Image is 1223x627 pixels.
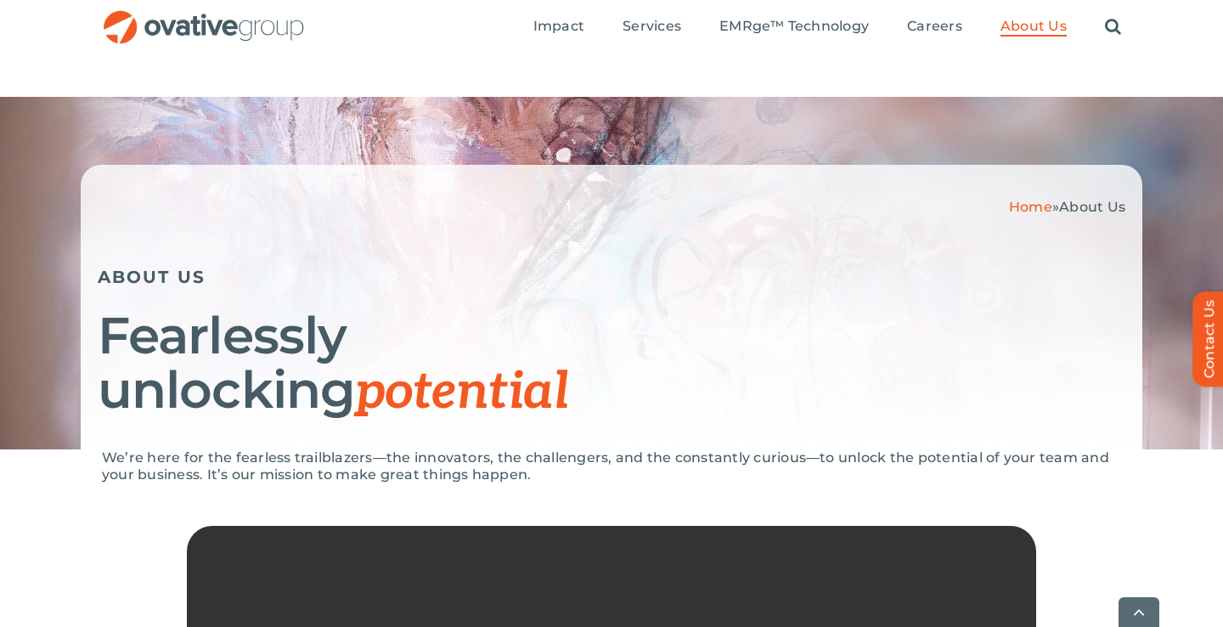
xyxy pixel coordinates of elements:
span: EMRge™ Technology [719,18,869,35]
a: EMRge™ Technology [719,18,869,37]
span: Impact [533,18,584,35]
a: Impact [533,18,584,37]
span: About Us [1000,18,1067,35]
span: Careers [907,18,962,35]
a: Careers [907,18,962,37]
span: Services [623,18,681,35]
span: About Us [1059,199,1125,215]
a: About Us [1000,18,1067,37]
a: Search [1105,18,1121,37]
h1: Fearlessly unlocking [98,308,1125,420]
span: » [1009,199,1125,215]
h5: ABOUT US [98,267,1125,287]
span: potential [355,362,568,423]
a: Home [1009,199,1052,215]
a: Services [623,18,681,37]
a: OG_Full_horizontal_RGB [102,8,306,25]
p: We’re here for the fearless trailblazers—the innovators, the challengers, and the constantly curi... [102,449,1121,483]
